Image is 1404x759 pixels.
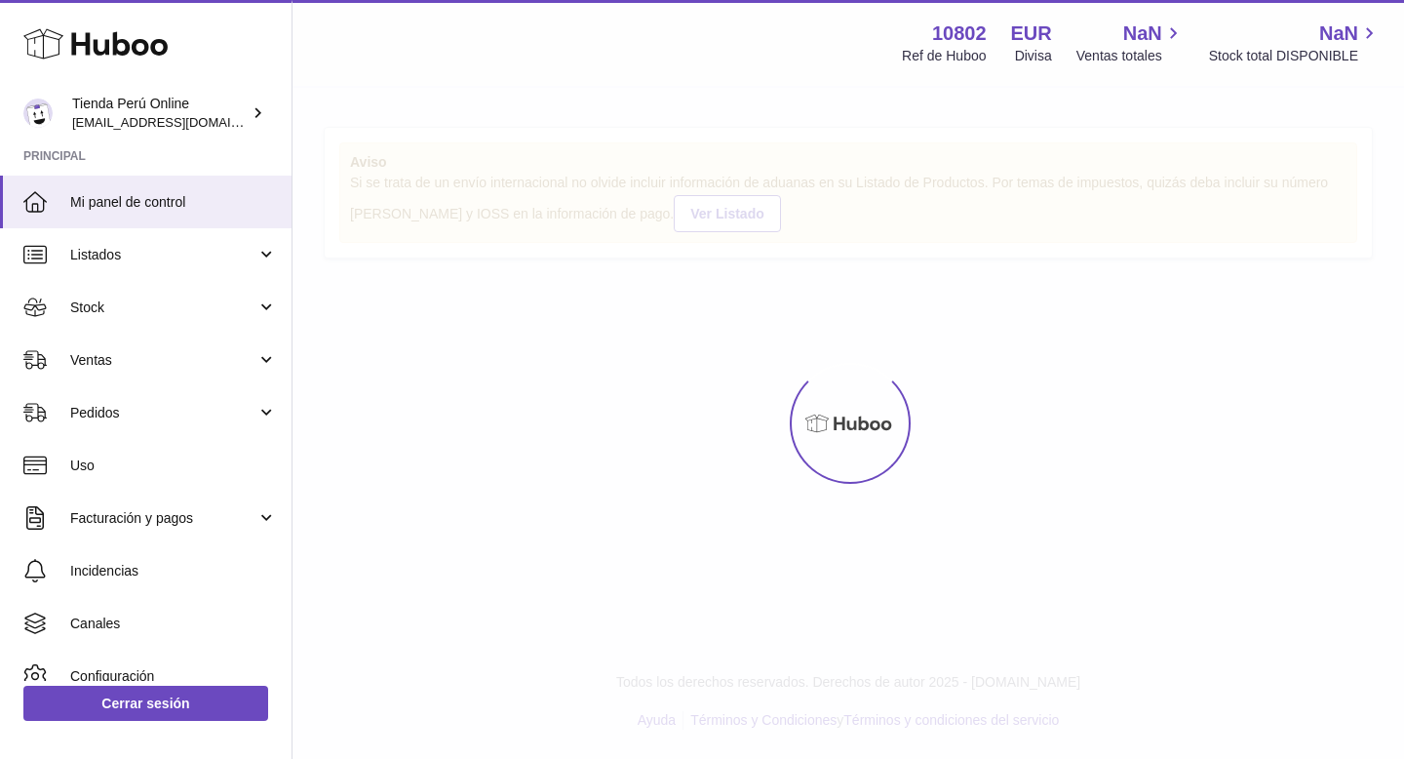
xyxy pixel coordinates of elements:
span: Canales [70,615,277,633]
span: Ventas [70,351,256,370]
span: Uso [70,457,277,475]
a: NaN Stock total DISPONIBLE [1209,20,1381,65]
span: Facturación y pagos [70,509,256,528]
img: contacto@tiendaperuonline.com [23,99,53,128]
span: Mi panel de control [70,193,277,212]
div: Ref de Huboo [902,47,986,65]
span: Pedidos [70,404,256,422]
span: Stock [70,299,256,317]
strong: 10802 [932,20,987,47]
span: NaN [1123,20,1162,47]
span: NaN [1319,20,1358,47]
span: Incidencias [70,562,277,580]
div: Divisa [1015,47,1052,65]
strong: EUR [1011,20,1052,47]
span: Stock total DISPONIBLE [1209,47,1381,65]
span: Listados [70,246,256,264]
a: Cerrar sesión [23,686,268,721]
span: [EMAIL_ADDRESS][DOMAIN_NAME] [72,114,287,130]
span: Ventas totales [1076,47,1185,65]
div: Tienda Perú Online [72,95,248,132]
a: NaN Ventas totales [1076,20,1185,65]
span: Configuración [70,667,277,686]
